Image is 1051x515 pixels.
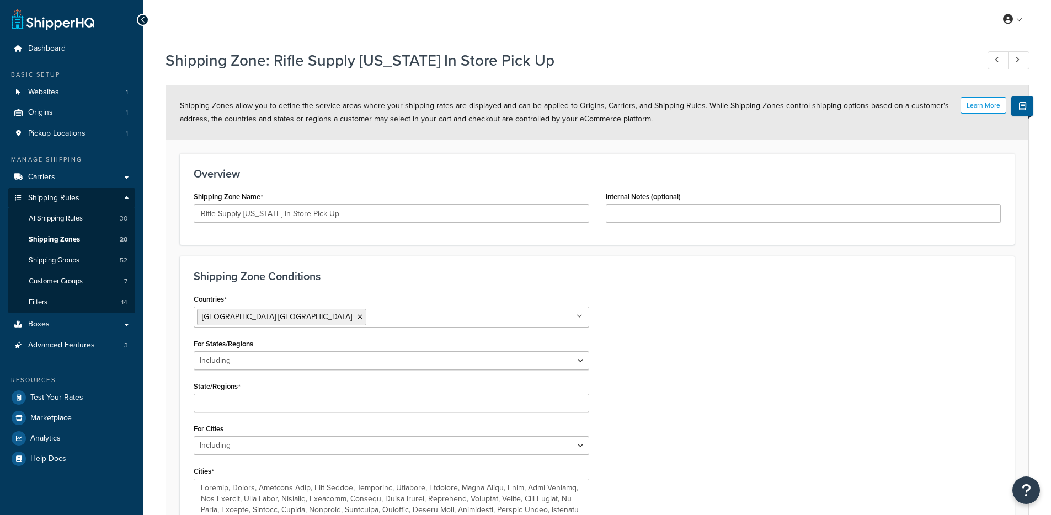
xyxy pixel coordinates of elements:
[28,173,55,182] span: Carriers
[28,194,79,203] span: Shipping Rules
[29,256,79,265] span: Shipping Groups
[126,88,128,97] span: 1
[8,229,135,250] a: Shipping Zones20
[194,168,1001,180] h3: Overview
[1012,476,1040,504] button: Open Resource Center
[28,320,50,329] span: Boxes
[8,208,135,229] a: AllShipping Rules30
[29,298,47,307] span: Filters
[28,44,66,53] span: Dashboard
[126,129,128,138] span: 1
[166,50,967,71] h1: Shipping Zone: Rifle Supply [US_STATE] In Store Pick Up
[8,39,135,59] a: Dashboard
[194,340,253,348] label: For States/Regions
[1008,51,1029,69] a: Next Record
[120,235,127,244] span: 20
[194,467,214,476] label: Cities
[121,298,127,307] span: 14
[1011,96,1033,116] button: Show Help Docs
[8,292,135,313] li: Filters
[8,124,135,144] li: Pickup Locations
[8,155,135,164] div: Manage Shipping
[120,214,127,223] span: 30
[961,97,1006,114] button: Learn More
[126,108,128,117] span: 1
[28,129,86,138] span: Pickup Locations
[29,235,80,244] span: Shipping Zones
[8,82,135,103] li: Websites
[180,100,949,125] span: Shipping Zones allow you to define the service areas where your shipping rates are displayed and ...
[30,393,83,403] span: Test Your Rates
[194,295,227,304] label: Countries
[30,434,61,443] span: Analytics
[8,375,135,385] div: Resources
[8,271,135,292] li: Customer Groups
[30,454,66,464] span: Help Docs
[988,51,1009,69] a: Previous Record
[120,256,127,265] span: 52
[8,250,135,271] li: Shipping Groups
[30,414,72,423] span: Marketplace
[124,341,128,350] span: 3
[8,229,135,250] li: Shipping Zones
[8,124,135,144] a: Pickup Locations1
[8,408,135,428] a: Marketplace
[29,214,83,223] span: All Shipping Rules
[28,108,53,117] span: Origins
[202,311,352,323] span: [GEOGRAPHIC_DATA] [GEOGRAPHIC_DATA]
[8,188,135,208] a: Shipping Rules
[28,88,59,97] span: Websites
[8,82,135,103] a: Websites1
[606,192,681,201] label: Internal Notes (optional)
[8,428,135,448] a: Analytics
[28,341,95,350] span: Advanced Features
[194,425,223,433] label: For Cities
[8,335,135,356] li: Advanced Features
[8,388,135,407] a: Test Your Rates
[8,314,135,335] a: Boxes
[194,382,241,391] label: State/Regions
[8,271,135,292] a: Customer Groups7
[8,188,135,314] li: Shipping Rules
[8,167,135,187] a: Carriers
[8,449,135,469] a: Help Docs
[124,277,127,286] span: 7
[8,103,135,123] a: Origins1
[8,250,135,271] a: Shipping Groups52
[8,103,135,123] li: Origins
[194,270,1001,282] h3: Shipping Zone Conditions
[8,335,135,356] a: Advanced Features3
[29,277,83,286] span: Customer Groups
[8,70,135,79] div: Basic Setup
[194,192,263,201] label: Shipping Zone Name
[8,292,135,313] a: Filters14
